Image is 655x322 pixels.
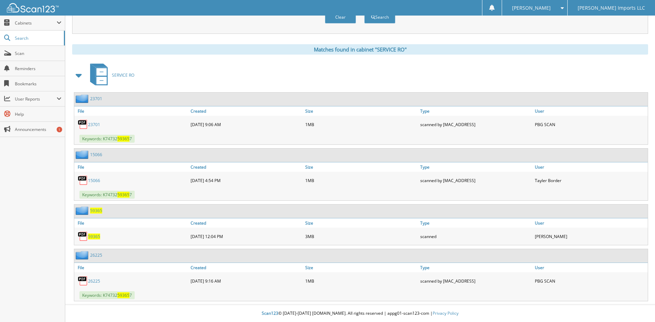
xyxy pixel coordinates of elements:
[512,6,551,10] span: [PERSON_NAME]
[79,135,135,143] span: Keywords: K74732 7
[578,6,645,10] span: [PERSON_NAME] Imports LLC
[189,274,304,288] div: [DATE] 9:16 AM
[304,173,418,187] div: 1MB
[15,50,61,56] span: Scan
[57,127,62,132] div: 1
[304,263,418,272] a: Size
[88,234,100,239] a: 59365
[76,251,90,259] img: folder2.png
[15,126,61,132] span: Announcements
[304,106,418,116] a: Size
[78,175,88,186] img: PDF.png
[325,11,356,23] button: Clear
[189,106,304,116] a: Created
[304,117,418,131] div: 1MB
[88,122,100,127] a: 23701
[533,162,648,172] a: User
[117,136,129,142] span: 59365
[304,162,418,172] a: Size
[189,263,304,272] a: Created
[15,81,61,87] span: Bookmarks
[15,96,57,102] span: User Reports
[418,263,533,272] a: Type
[76,206,90,215] img: folder2.png
[189,173,304,187] div: [DATE] 4:54 PM
[76,150,90,159] img: folder2.png
[533,106,648,116] a: User
[90,152,102,158] a: 15066
[189,218,304,228] a: Created
[620,289,655,322] iframe: Chat Widget
[90,252,102,258] a: 26225
[78,119,88,130] img: PDF.png
[533,117,648,131] div: PBG SCAN
[74,218,189,228] a: File
[78,231,88,241] img: PDF.png
[304,218,418,228] a: Size
[79,291,135,299] span: Keywords: K74732 7
[86,61,134,89] a: SERVICE RO
[117,292,129,298] span: 59365
[364,11,395,23] button: Search
[7,3,59,12] img: scan123-logo-white.svg
[533,218,648,228] a: User
[15,66,61,72] span: Reminders
[76,94,90,103] img: folder2.png
[74,106,189,116] a: File
[418,173,533,187] div: scanned by [MAC_ADDRESS]
[15,35,60,41] span: Search
[262,310,278,316] span: Scan123
[418,229,533,243] div: scanned
[78,276,88,286] img: PDF.png
[418,162,533,172] a: Type
[189,162,304,172] a: Created
[304,274,418,288] div: 1MB
[88,278,100,284] a: 26225
[90,208,102,214] a: 59365
[72,44,648,55] div: Matches found in cabinet "SERVICE RO"
[88,178,100,183] a: 15066
[433,310,459,316] a: Privacy Policy
[418,274,533,288] div: scanned by [MAC_ADDRESS]
[533,229,648,243] div: [PERSON_NAME]
[15,20,57,26] span: Cabinets
[418,117,533,131] div: scanned by [MAC_ADDRESS]
[533,263,648,272] a: User
[189,117,304,131] div: [DATE] 9:06 AM
[418,106,533,116] a: Type
[90,96,102,102] a: 23701
[418,218,533,228] a: Type
[117,192,129,198] span: 59365
[65,305,655,322] div: © [DATE]-[DATE] [DOMAIN_NAME]. All rights reserved | appg01-scan123-com |
[189,229,304,243] div: [DATE] 12:04 PM
[74,263,189,272] a: File
[533,173,648,187] div: Tayler Border
[304,229,418,243] div: 3MB
[533,274,648,288] div: PBG SCAN
[15,111,61,117] span: Help
[79,191,135,199] span: Keywords: K74732 7
[112,72,134,78] span: SERVICE RO
[74,162,189,172] a: File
